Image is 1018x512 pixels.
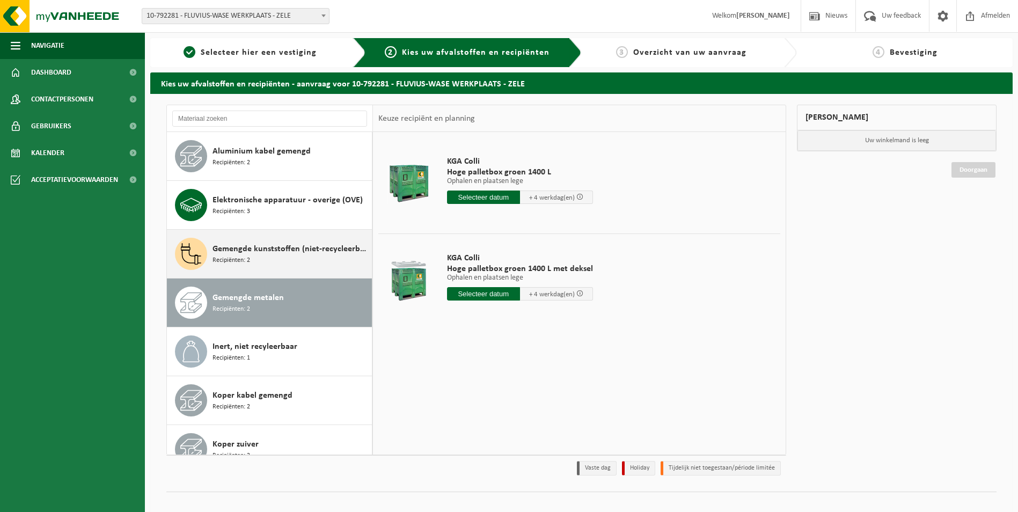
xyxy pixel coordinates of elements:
[31,59,71,86] span: Dashboard
[447,191,520,204] input: Selecteer datum
[213,353,250,363] span: Recipiënten: 1
[31,140,64,166] span: Kalender
[797,105,997,130] div: [PERSON_NAME]
[31,86,93,113] span: Contactpersonen
[213,291,284,304] span: Gemengde metalen
[213,451,250,461] span: Recipiënten: 2
[167,132,372,181] button: Aluminium kabel gemengd Recipiënten: 2
[213,194,363,207] span: Elektronische apparatuur - overige (OVE)
[447,178,593,185] p: Ophalen en plaatsen lege
[385,46,397,58] span: 2
[529,194,575,201] span: + 4 werkdag(en)
[167,425,372,474] button: Koper zuiver Recipiënten: 2
[529,291,575,298] span: + 4 werkdag(en)
[201,48,317,57] span: Selecteer hier een vestiging
[167,230,372,279] button: Gemengde kunststoffen (niet-recycleerbaar), exclusief PVC Recipiënten: 2
[447,287,520,301] input: Selecteer datum
[373,105,480,132] div: Keuze recipiënt en planning
[616,46,628,58] span: 3
[213,255,250,266] span: Recipiënten: 2
[447,274,593,282] p: Ophalen en plaatsen lege
[577,461,617,476] li: Vaste dag
[213,145,311,158] span: Aluminium kabel gemengd
[31,166,118,193] span: Acceptatievoorwaarden
[142,9,329,24] span: 10-792281 - FLUVIUS-WASE WERKPLAATS - ZELE
[633,48,746,57] span: Overzicht van uw aanvraag
[167,376,372,425] button: Koper kabel gemengd Recipiënten: 2
[167,279,372,327] button: Gemengde metalen Recipiënten: 2
[797,130,996,151] p: Uw winkelmand is leeg
[447,264,593,274] span: Hoge palletbox groen 1400 L met deksel
[661,461,781,476] li: Tijdelijk niet toegestaan/période limitée
[213,304,250,314] span: Recipiënten: 2
[213,402,250,412] span: Recipiënten: 2
[167,327,372,376] button: Inert, niet recyleerbaar Recipiënten: 1
[622,461,655,476] li: Holiday
[150,72,1013,93] h2: Kies uw afvalstoffen en recipiënten - aanvraag voor 10-792281 - FLUVIUS-WASE WERKPLAATS - ZELE
[213,438,259,451] span: Koper zuiver
[736,12,790,20] strong: [PERSON_NAME]
[447,156,593,167] span: KGA Colli
[213,389,292,402] span: Koper kabel gemengd
[873,46,884,58] span: 4
[890,48,938,57] span: Bevestiging
[402,48,550,57] span: Kies uw afvalstoffen en recipiënten
[951,162,995,178] a: Doorgaan
[447,253,593,264] span: KGA Colli
[213,243,369,255] span: Gemengde kunststoffen (niet-recycleerbaar), exclusief PVC
[213,340,297,353] span: Inert, niet recyleerbaar
[213,207,250,217] span: Recipiënten: 3
[167,181,372,230] button: Elektronische apparatuur - overige (OVE) Recipiënten: 3
[184,46,195,58] span: 1
[31,113,71,140] span: Gebruikers
[172,111,367,127] input: Materiaal zoeken
[142,8,329,24] span: 10-792281 - FLUVIUS-WASE WERKPLAATS - ZELE
[447,167,593,178] span: Hoge palletbox groen 1400 L
[213,158,250,168] span: Recipiënten: 2
[31,32,64,59] span: Navigatie
[156,46,345,59] a: 1Selecteer hier een vestiging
